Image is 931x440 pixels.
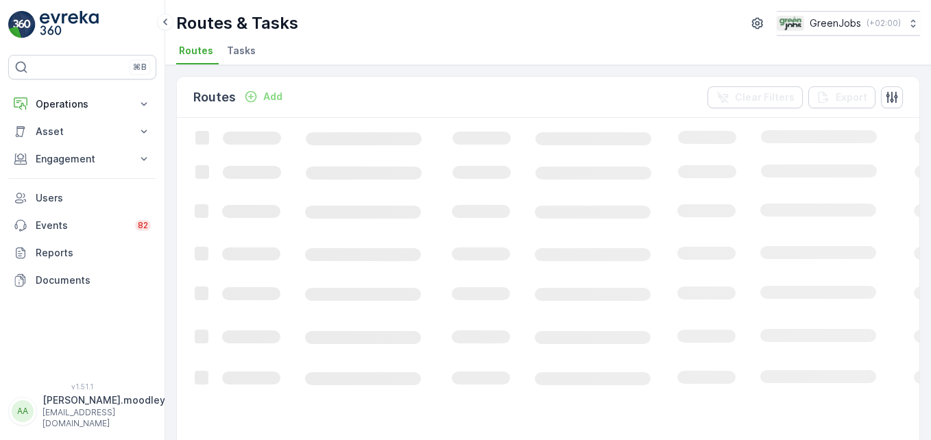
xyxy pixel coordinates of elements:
[836,90,867,104] p: Export
[36,97,129,111] p: Operations
[8,90,156,118] button: Operations
[43,393,165,407] p: [PERSON_NAME].moodley
[193,88,236,107] p: Routes
[777,16,804,31] img: Green_Jobs_Logo.png
[808,86,875,108] button: Export
[8,212,156,239] a: Events82
[867,18,901,29] p: ( +02:00 )
[36,152,129,166] p: Engagement
[8,184,156,212] a: Users
[263,90,282,103] p: Add
[8,11,36,38] img: logo
[777,11,920,36] button: GreenJobs(+02:00)
[36,125,129,138] p: Asset
[138,220,148,231] p: 82
[8,239,156,267] a: Reports
[227,44,256,58] span: Tasks
[8,267,156,294] a: Documents
[36,273,151,287] p: Documents
[12,400,34,422] div: AA
[810,16,861,30] p: GreenJobs
[179,44,213,58] span: Routes
[708,86,803,108] button: Clear Filters
[8,118,156,145] button: Asset
[735,90,795,104] p: Clear Filters
[36,219,127,232] p: Events
[40,11,99,38] img: logo_light-DOdMpM7g.png
[8,382,156,391] span: v 1.51.1
[133,62,147,73] p: ⌘B
[36,246,151,260] p: Reports
[239,88,288,105] button: Add
[176,12,298,34] p: Routes & Tasks
[8,145,156,173] button: Engagement
[36,191,151,205] p: Users
[43,407,165,429] p: [EMAIL_ADDRESS][DOMAIN_NAME]
[8,393,156,429] button: AA[PERSON_NAME].moodley[EMAIL_ADDRESS][DOMAIN_NAME]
